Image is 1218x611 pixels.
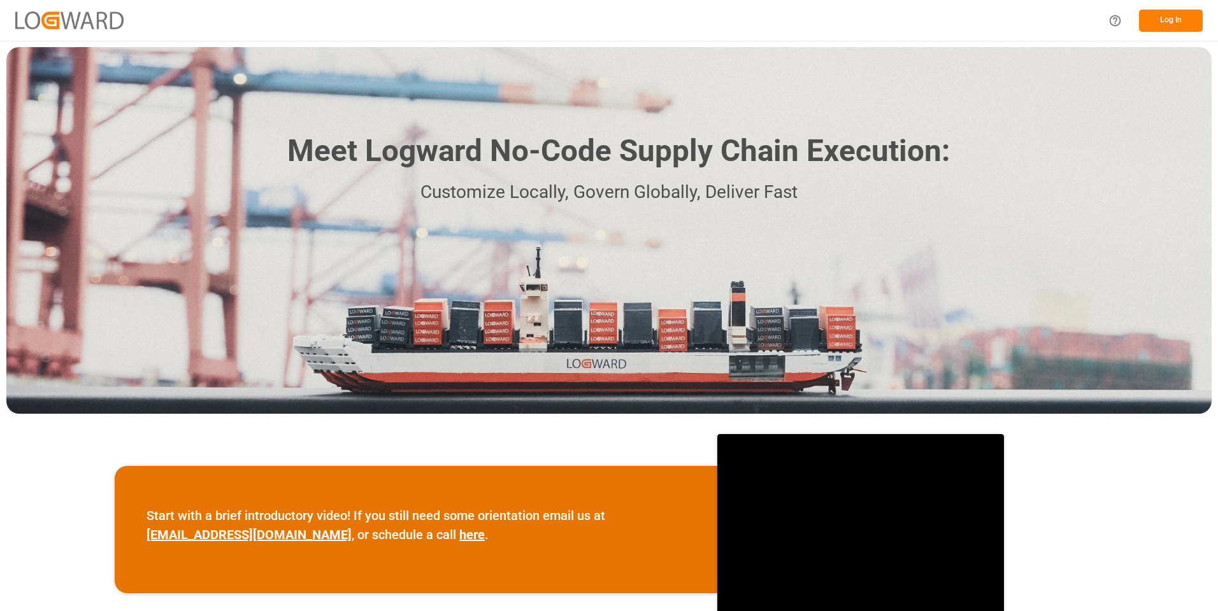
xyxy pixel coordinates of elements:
[1101,6,1129,35] button: Help Center
[147,506,685,544] p: Start with a brief introductory video! If you still need some orientation email us at , or schedu...
[15,11,124,29] img: Logward_new_orange.png
[459,527,485,542] a: here
[1139,10,1203,32] button: Log In
[268,178,950,207] p: Customize Locally, Govern Globally, Deliver Fast
[287,129,950,174] h1: Meet Logward No-Code Supply Chain Execution:
[147,527,352,542] a: [EMAIL_ADDRESS][DOMAIN_NAME]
